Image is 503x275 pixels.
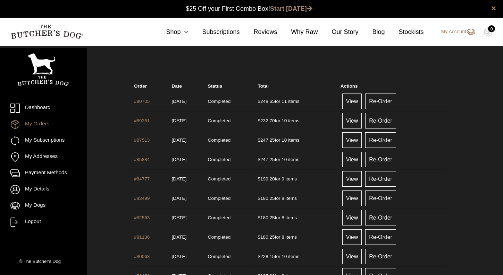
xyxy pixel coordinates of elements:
[258,99,275,104] span: 248.65
[17,53,69,86] img: TBD_Portrait_Logo_White.png
[188,27,240,37] a: Subscriptions
[205,169,254,188] td: Completed
[134,83,147,89] span: Order
[172,196,187,201] time: [DATE]
[255,92,337,110] td: for 11 items
[172,254,187,259] time: [DATE]
[255,189,337,207] td: for 8 items
[318,27,359,37] a: Our Story
[134,157,150,162] a: #85884
[277,27,318,37] a: Why Raw
[365,152,396,167] a: Re-Order
[365,210,396,225] a: Re-Order
[484,28,493,37] img: TBD_Cart-Empty.png
[205,111,254,130] td: Completed
[240,27,277,37] a: Reviews
[152,27,188,37] a: Shop
[365,249,396,264] a: Re-Order
[258,176,275,181] span: 199.20
[258,176,261,181] span: $
[342,113,362,128] a: View
[434,28,475,36] a: My Account
[134,118,150,123] a: #89351
[258,215,275,220] span: 180.25
[10,185,76,194] a: My Details
[258,137,275,143] span: 247.25
[258,196,261,201] span: $
[172,157,187,162] time: [DATE]
[258,157,261,162] span: $
[172,99,187,104] time: [DATE]
[255,111,337,130] td: for 10 items
[258,157,275,162] span: 247.25
[172,83,182,89] span: Date
[491,4,496,12] a: close
[365,132,396,148] a: Re-Order
[258,254,275,259] span: 228.15
[205,131,254,149] td: Completed
[134,234,150,240] a: #81136
[205,189,254,207] td: Completed
[172,176,187,181] time: [DATE]
[258,234,261,240] span: $
[255,169,337,188] td: for 9 items
[258,137,261,143] span: $
[172,118,187,123] time: [DATE]
[365,190,396,206] a: Re-Order
[342,249,362,264] a: View
[10,152,76,162] a: My Addresses
[342,190,362,206] a: View
[205,247,254,266] td: Completed
[10,169,76,178] a: Payment Methods
[365,171,396,187] a: Re-Order
[10,120,76,129] a: My Orders
[172,215,187,220] time: [DATE]
[342,94,362,109] a: View
[205,92,254,110] td: Completed
[205,208,254,227] td: Completed
[10,218,76,227] a: Logout
[255,228,337,246] td: for 8 items
[341,83,358,89] span: Actions
[342,210,362,225] a: View
[10,136,76,145] a: My Subscriptions
[385,27,424,37] a: Stockists
[134,254,150,259] a: #80068
[258,234,275,240] span: 180.25
[134,196,150,201] a: #83499
[255,150,337,169] td: for 10 items
[255,131,337,149] td: for 10 items
[488,25,495,32] div: 0
[258,215,261,220] span: $
[10,201,76,211] a: My Dogs
[208,83,223,89] span: Status
[258,196,275,201] span: 180.25
[365,94,396,109] a: Re-Order
[134,99,150,104] a: #90705
[365,113,396,128] a: Re-Order
[255,208,337,227] td: for 8 items
[342,171,362,187] a: View
[359,27,385,37] a: Blog
[172,234,187,240] time: [DATE]
[205,150,254,169] td: Completed
[255,247,337,266] td: for 10 items
[134,176,150,181] a: #84777
[342,132,362,148] a: View
[365,229,396,245] a: Re-Order
[258,118,275,123] span: 232.70
[134,215,150,220] a: #82563
[258,99,261,104] span: $
[270,5,312,12] a: Start [DATE]
[134,137,150,143] a: #87513
[342,229,362,245] a: View
[342,152,362,167] a: View
[258,254,261,259] span: $
[258,118,261,123] span: $
[10,104,76,113] a: Dashboard
[172,137,187,143] time: [DATE]
[258,83,269,89] span: Total
[205,228,254,246] td: Completed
